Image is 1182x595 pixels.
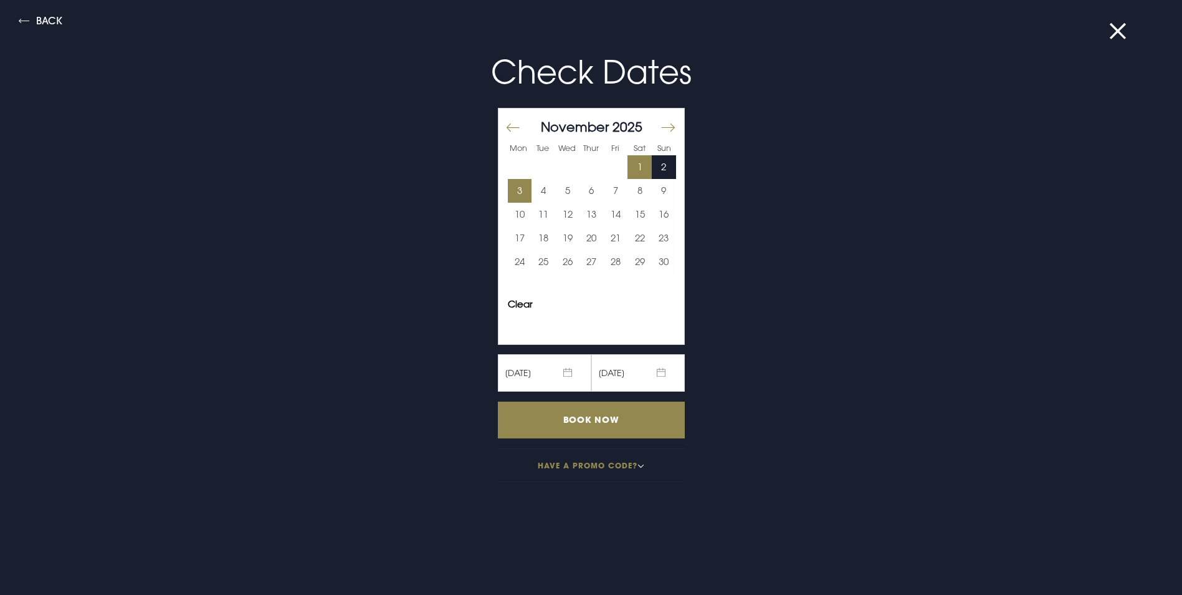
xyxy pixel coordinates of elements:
span: November [541,119,609,135]
button: Have a promo code? [498,448,685,482]
button: 26 [556,250,580,274]
td: Choose Friday, November 14, 2025 as your end date. [604,203,628,226]
td: Choose Wednesday, November 19, 2025 as your end date. [556,226,580,250]
td: Choose Saturday, November 29, 2025 as your end date. [627,250,652,274]
button: Clear [508,299,533,309]
td: Choose Sunday, November 16, 2025 as your end date. [652,203,676,226]
button: 9 [652,179,676,203]
button: Move forward to switch to the next month. [660,115,675,141]
button: 4 [531,179,556,203]
button: 11 [531,203,556,226]
span: 2025 [612,119,642,135]
td: Choose Wednesday, November 5, 2025 as your end date. [556,179,580,203]
td: Choose Friday, November 7, 2025 as your end date. [604,179,628,203]
button: 13 [579,203,604,226]
button: 5 [556,179,580,203]
td: Choose Thursday, November 20, 2025 as your end date. [579,226,604,250]
td: Choose Sunday, November 30, 2025 as your end date. [652,250,676,274]
td: Choose Monday, November 3, 2025 as your end date. [508,179,532,203]
button: 15 [627,203,652,226]
td: Choose Sunday, November 23, 2025 as your end date. [652,226,676,250]
button: 2 [652,155,676,179]
button: 23 [652,226,676,250]
button: 20 [579,226,604,250]
button: 18 [531,226,556,250]
td: Choose Wednesday, November 12, 2025 as your end date. [556,203,580,226]
button: 28 [604,250,628,274]
td: Choose Monday, November 17, 2025 as your end date. [508,226,532,250]
td: Choose Friday, November 28, 2025 as your end date. [604,250,628,274]
td: Choose Saturday, November 8, 2025 as your end date. [627,179,652,203]
button: 10 [508,203,532,226]
button: 6 [579,179,604,203]
button: 8 [627,179,652,203]
button: 16 [652,203,676,226]
td: Choose Tuesday, November 18, 2025 as your end date. [531,226,556,250]
input: Book Now [498,402,685,438]
span: [DATE] [498,354,591,392]
button: 17 [508,226,532,250]
button: 22 [627,226,652,250]
td: Choose Sunday, November 9, 2025 as your end date. [652,179,676,203]
td: Choose Thursday, November 27, 2025 as your end date. [579,250,604,274]
button: 30 [652,250,676,274]
td: Choose Friday, November 21, 2025 as your end date. [604,226,628,250]
td: Choose Saturday, November 22, 2025 as your end date. [627,226,652,250]
button: 27 [579,250,604,274]
button: Back [19,16,62,30]
button: 14 [604,203,628,226]
button: 12 [556,203,580,226]
button: 21 [604,226,628,250]
p: Check Dates [295,48,888,96]
td: Selected. Saturday, November 1, 2025 [627,155,652,179]
td: Choose Thursday, November 13, 2025 as your end date. [579,203,604,226]
button: Move backward to switch to the previous month. [505,115,520,141]
td: Choose Tuesday, November 11, 2025 as your end date. [531,203,556,226]
td: Choose Sunday, November 2, 2025 as your end date. [652,155,676,179]
button: 24 [508,250,532,274]
td: Choose Saturday, November 15, 2025 as your end date. [627,203,652,226]
button: 25 [531,250,556,274]
td: Choose Tuesday, November 25, 2025 as your end date. [531,250,556,274]
button: 3 [508,179,532,203]
td: Choose Monday, November 24, 2025 as your end date. [508,250,532,274]
td: Choose Wednesday, November 26, 2025 as your end date. [556,250,580,274]
td: Choose Tuesday, November 4, 2025 as your end date. [531,179,556,203]
button: 29 [627,250,652,274]
td: Choose Monday, November 10, 2025 as your end date. [508,203,532,226]
span: [DATE] [591,354,685,392]
button: 7 [604,179,628,203]
button: 1 [627,155,652,179]
button: 19 [556,226,580,250]
td: Choose Thursday, November 6, 2025 as your end date. [579,179,604,203]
